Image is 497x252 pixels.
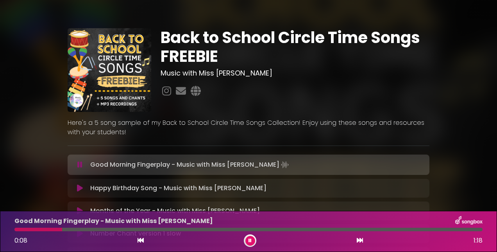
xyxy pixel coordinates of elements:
[161,28,430,66] h1: Back to School Circle Time Songs FREEBIE
[161,69,430,77] h3: Music with Miss [PERSON_NAME]
[68,118,429,137] p: Here's a 5 song sample of my Back to School Circle Time Songs Collection! Enjoy using these songs...
[474,236,483,245] span: 1:18
[14,236,27,245] span: 0:08
[279,159,290,170] img: waveform4.gif
[90,159,290,170] p: Good Morning Fingerplay - Music with Miss [PERSON_NAME]
[455,216,483,226] img: songbox-logo-white.png
[90,206,260,216] p: Months of the Year - Music with Miss [PERSON_NAME]
[90,184,266,193] p: Happy Birthday Song - Music with Miss [PERSON_NAME]
[14,216,213,226] p: Good Morning Fingerplay - Music with Miss [PERSON_NAME]
[68,28,151,112] img: FaQTVlJfRiSsofDUrnRH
